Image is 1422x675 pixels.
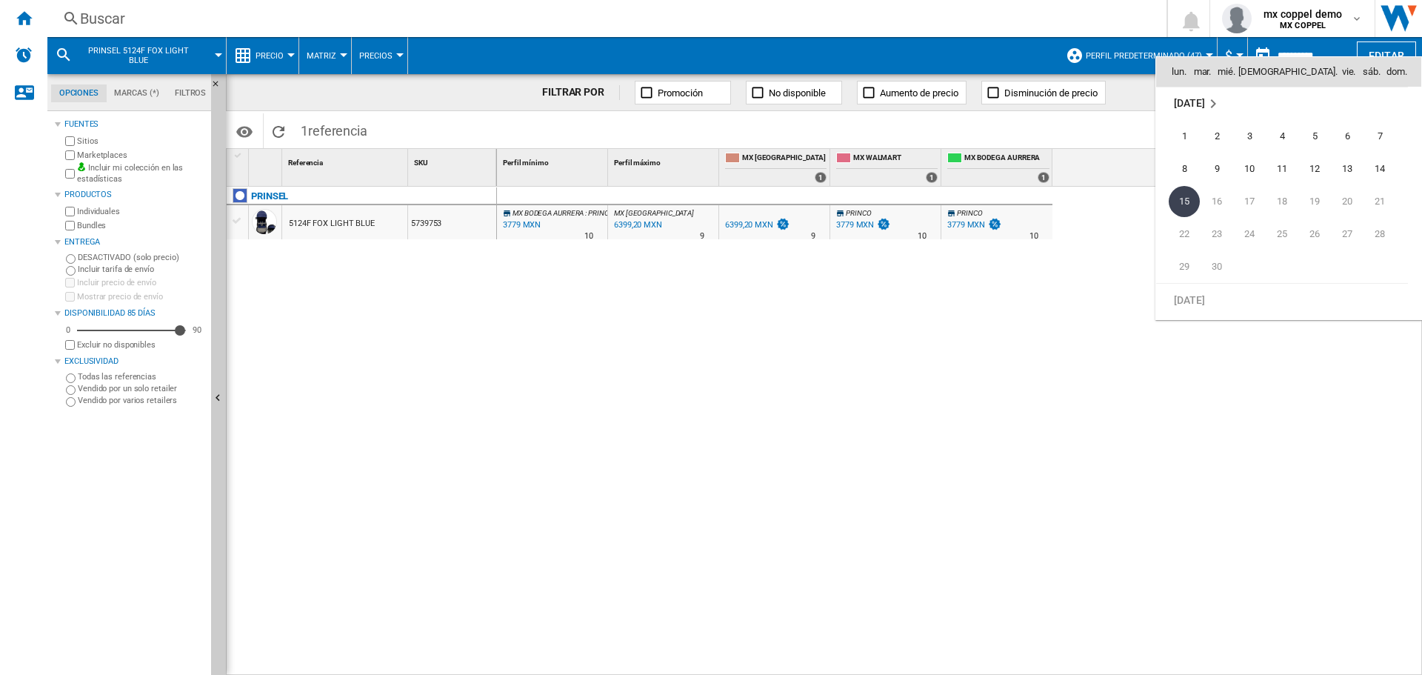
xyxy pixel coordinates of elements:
[1331,218,1363,250] td: Saturday September 27 2025
[1156,57,1190,87] th: lun.
[1363,185,1408,218] td: Sunday September 21 2025
[1201,218,1233,250] td: Tuesday September 23 2025
[1156,185,1201,218] td: Monday September 15 2025
[1201,250,1233,284] td: Tuesday September 30 2025
[1156,120,1408,153] tr: Week 1
[1331,153,1363,185] td: Saturday September 13 2025
[1233,185,1266,218] td: Wednesday September 17 2025
[1300,154,1329,184] span: 12
[1202,122,1232,151] span: 2
[1298,218,1331,250] td: Friday September 26 2025
[1156,185,1408,218] tr: Week 3
[1267,122,1297,151] span: 4
[1266,153,1298,185] td: Thursday September 11 2025
[1332,122,1362,151] span: 6
[1233,120,1266,153] td: Wednesday September 3 2025
[1169,154,1199,184] span: 8
[1156,57,1421,319] md-calendar: Calendar
[1332,154,1362,184] span: 13
[1266,185,1298,218] td: Thursday September 18 2025
[1298,120,1331,153] td: Friday September 5 2025
[1156,120,1201,153] td: Monday September 1 2025
[1363,218,1408,250] td: Sunday September 28 2025
[1300,122,1329,151] span: 5
[1331,185,1363,218] td: Saturday September 20 2025
[1156,218,1201,250] td: Monday September 22 2025
[1266,218,1298,250] td: Thursday September 25 2025
[1365,154,1395,184] span: 14
[1169,186,1200,217] span: 15
[1156,218,1408,250] tr: Week 4
[1238,57,1338,87] th: [DEMOGRAPHIC_DATA].
[1267,154,1297,184] span: 11
[1233,153,1266,185] td: Wednesday September 10 2025
[1201,120,1233,153] td: Tuesday September 2 2025
[1156,250,1408,284] tr: Week 5
[1156,87,1408,121] tr: Week undefined
[1169,122,1199,151] span: 1
[1235,154,1264,184] span: 10
[1174,98,1204,110] span: [DATE]
[1156,153,1201,185] td: Monday September 8 2025
[1383,57,1421,87] th: dom.
[1202,154,1232,184] span: 9
[1363,120,1408,153] td: Sunday September 7 2025
[1156,250,1201,284] td: Monday September 29 2025
[1298,185,1331,218] td: Friday September 19 2025
[1331,120,1363,153] td: Saturday September 6 2025
[1338,57,1360,87] th: vie.
[1235,122,1264,151] span: 3
[1201,185,1233,218] td: Tuesday September 16 2025
[1363,153,1408,185] td: Sunday September 14 2025
[1266,120,1298,153] td: Thursday September 4 2025
[1190,57,1214,87] th: mar.
[1156,87,1408,121] td: September 2025
[1174,294,1204,306] span: [DATE]
[1201,153,1233,185] td: Tuesday September 9 2025
[1360,57,1383,87] th: sáb.
[1233,218,1266,250] td: Wednesday September 24 2025
[1156,153,1408,185] tr: Week 2
[1298,153,1331,185] td: Friday September 12 2025
[1156,284,1408,317] tr: Week undefined
[1215,57,1238,87] th: mié.
[1365,122,1395,151] span: 7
